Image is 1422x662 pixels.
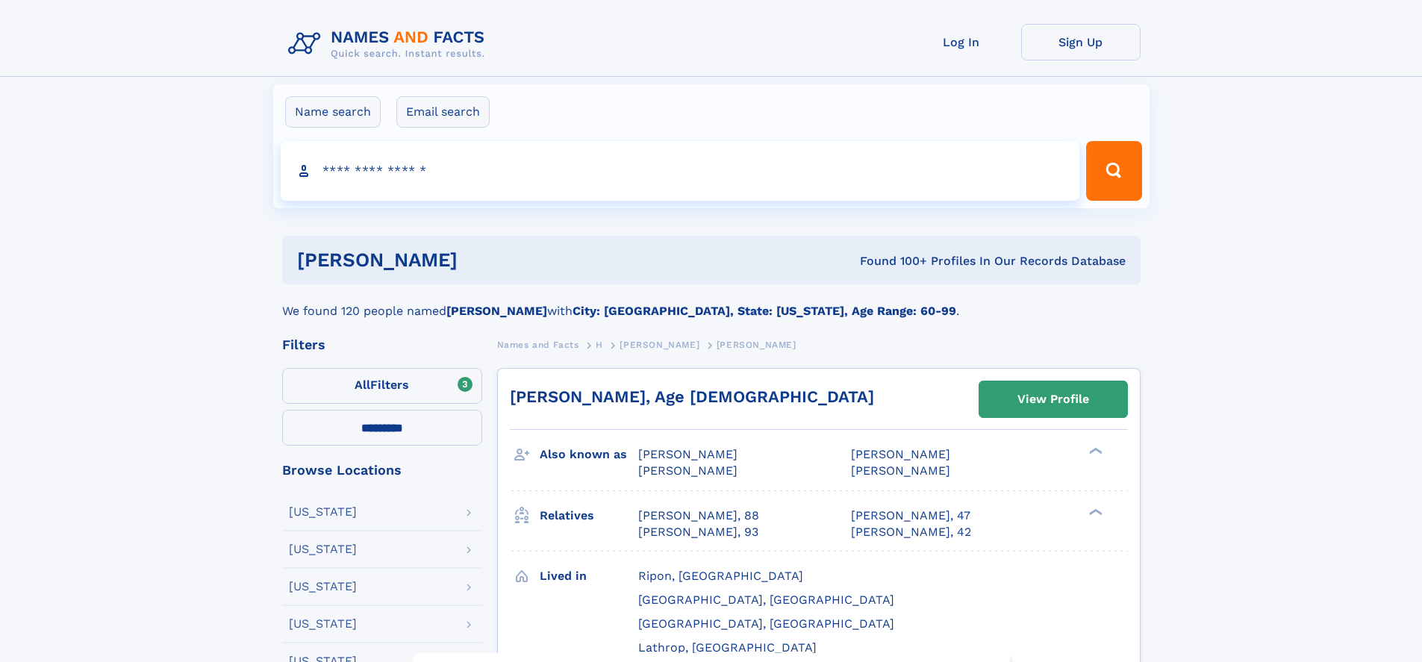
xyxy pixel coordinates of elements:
[902,24,1021,60] a: Log In
[1085,507,1103,516] div: ❯
[596,335,603,354] a: H
[289,581,357,593] div: [US_STATE]
[717,340,796,350] span: [PERSON_NAME]
[289,543,357,555] div: [US_STATE]
[1017,382,1089,416] div: View Profile
[282,284,1141,320] div: We found 120 people named with .
[596,340,603,350] span: H
[1021,24,1141,60] a: Sign Up
[851,447,950,461] span: [PERSON_NAME]
[620,340,699,350] span: [PERSON_NAME]
[446,304,547,318] b: [PERSON_NAME]
[540,442,638,467] h3: Also known as
[282,463,482,477] div: Browse Locations
[510,387,874,406] a: [PERSON_NAME], Age [DEMOGRAPHIC_DATA]
[540,563,638,589] h3: Lived in
[638,447,737,461] span: [PERSON_NAME]
[638,640,817,655] span: Lathrop, [GEOGRAPHIC_DATA]
[497,335,579,354] a: Names and Facts
[620,335,699,354] a: [PERSON_NAME]
[658,253,1126,269] div: Found 100+ Profiles In Our Records Database
[638,463,737,478] span: [PERSON_NAME]
[851,524,971,540] a: [PERSON_NAME], 42
[540,503,638,528] h3: Relatives
[638,524,758,540] a: [PERSON_NAME], 93
[638,593,894,607] span: [GEOGRAPHIC_DATA], [GEOGRAPHIC_DATA]
[638,508,759,524] a: [PERSON_NAME], 88
[573,304,956,318] b: City: [GEOGRAPHIC_DATA], State: [US_STATE], Age Range: 60-99
[1086,141,1141,201] button: Search Button
[281,141,1080,201] input: search input
[851,463,950,478] span: [PERSON_NAME]
[282,338,482,352] div: Filters
[979,381,1127,417] a: View Profile
[289,618,357,630] div: [US_STATE]
[638,616,894,631] span: [GEOGRAPHIC_DATA], [GEOGRAPHIC_DATA]
[355,378,370,392] span: All
[289,506,357,518] div: [US_STATE]
[1085,446,1103,456] div: ❯
[285,96,381,128] label: Name search
[282,24,497,64] img: Logo Names and Facts
[282,368,482,404] label: Filters
[638,569,803,583] span: Ripon, [GEOGRAPHIC_DATA]
[396,96,490,128] label: Email search
[297,251,659,269] h1: [PERSON_NAME]
[851,508,970,524] a: [PERSON_NAME], 47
